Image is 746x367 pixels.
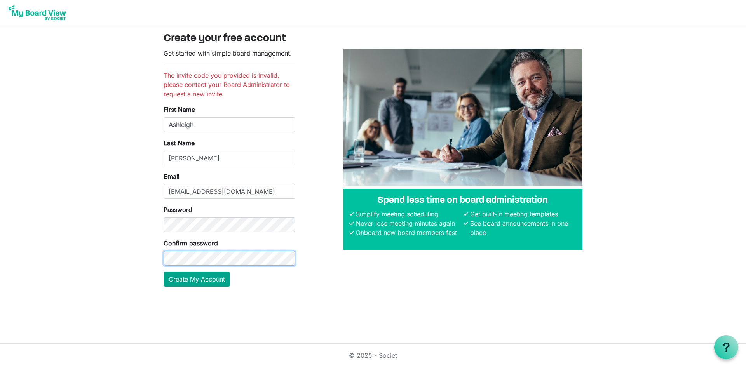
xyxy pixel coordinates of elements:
li: Never lose meeting minutes again [354,219,462,228]
li: The invite code you provided is invalid, please contact your Board Administrator to request a new... [164,71,295,99]
li: See board announcements in one place [468,219,576,237]
span: Get started with simple board management. [164,49,292,57]
label: Email [164,172,180,181]
h3: Create your free account [164,32,582,45]
a: © 2025 - Societ [349,351,397,359]
label: First Name [164,105,195,114]
label: Last Name [164,138,195,148]
label: Confirm password [164,238,218,248]
button: Create My Account [164,272,230,287]
img: My Board View Logo [6,3,68,23]
h4: Spend less time on board administration [349,195,576,206]
li: Onboard new board members fast [354,228,462,237]
li: Simplify meeting scheduling [354,209,462,219]
li: Get built-in meeting templates [468,209,576,219]
label: Password [164,205,192,214]
img: A photograph of board members sitting at a table [343,49,582,186]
